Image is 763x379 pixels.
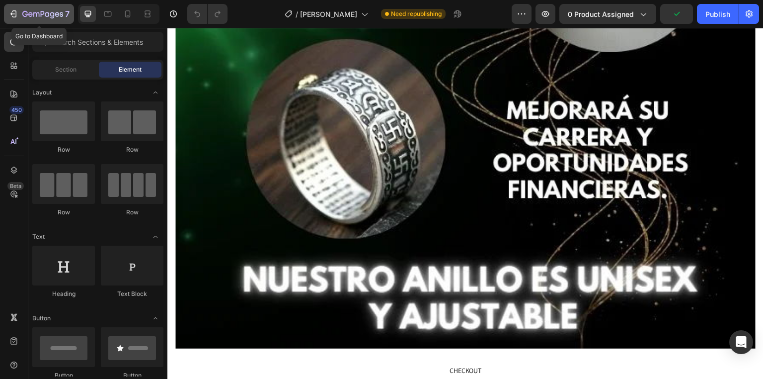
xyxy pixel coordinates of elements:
[55,65,76,74] span: Section
[101,208,163,217] div: Row
[32,32,163,52] input: Search Sections & Elements
[391,9,442,18] span: Need republishing
[101,289,163,298] div: Text Block
[119,65,142,74] span: Element
[148,85,163,100] span: Toggle open
[300,9,357,19] span: [PERSON_NAME]
[32,232,45,241] span: Text
[32,289,95,298] div: Heading
[148,229,163,245] span: Toggle open
[167,28,763,379] iframe: Design area
[32,314,51,323] span: Button
[148,310,163,326] span: Toggle open
[729,330,753,354] div: Open Intercom Messenger
[296,9,298,19] span: /
[32,88,52,97] span: Layout
[65,8,70,20] p: 7
[187,4,228,24] div: Undo/Redo
[32,145,95,154] div: Row
[559,4,656,24] button: 0 product assigned
[705,9,730,19] div: Publish
[568,9,634,19] span: 0 product assigned
[8,351,588,361] span: Publish the page to see the content.
[32,208,95,217] div: Row
[101,145,163,154] div: Row
[697,4,739,24] button: Publish
[4,4,74,24] button: 7
[9,106,24,114] div: 450
[7,182,24,190] div: Beta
